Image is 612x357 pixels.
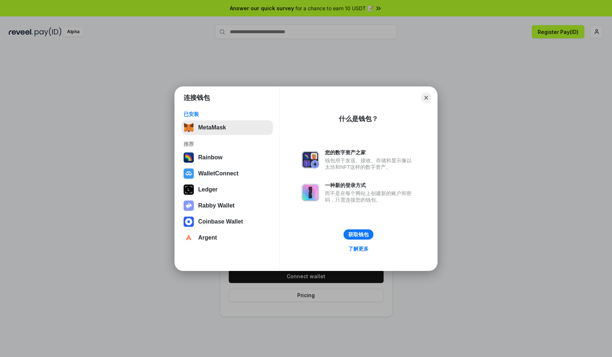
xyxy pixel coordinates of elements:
[184,168,194,179] img: svg+xml,%3Csvg%20width%3D%2228%22%20height%3D%2228%22%20viewBox%3D%220%200%2028%2028%22%20fill%3D...
[184,141,271,147] div: 推荐
[348,245,369,252] div: 了解更多
[325,149,415,156] div: 您的数字资产之家
[181,182,273,197] button: Ledger
[325,190,415,203] div: 而不是在每个网站上创建新的账户和密码，只需连接您的钱包。
[184,233,194,243] img: svg+xml,%3Csvg%20width%3D%2228%22%20height%3D%2228%22%20viewBox%3D%220%200%2028%2028%22%20fill%3D...
[198,186,217,193] div: Ledger
[348,231,369,238] div: 获取钱包
[181,198,273,213] button: Rabby Wallet
[198,124,226,131] div: MetaMask
[325,182,415,189] div: 一种新的登录方式
[198,154,223,161] div: Rainbow
[184,123,194,133] img: svg+xml,%3Csvg%20fill%3D%22none%22%20height%3D%2233%22%20viewBox%3D%220%200%2035%2033%22%20width%...
[184,93,210,102] h1: 连接钱包
[344,244,373,253] a: 了解更多
[198,234,217,241] div: Argent
[302,151,319,168] img: svg+xml,%3Csvg%20xmlns%3D%22http%3A%2F%2Fwww.w3.org%2F2000%2Fsvg%22%20fill%3D%22none%22%20viewBox...
[198,218,243,225] div: Coinbase Wallet
[181,166,273,181] button: WalletConnect
[184,111,271,117] div: 已安装
[421,93,431,103] button: Close
[181,120,273,135] button: MetaMask
[339,115,378,123] div: 什么是钱包？
[344,229,373,240] button: 获取钱包
[184,185,194,195] img: svg+xml,%3Csvg%20xmlns%3D%22http%3A%2F%2Fwww.w3.org%2F2000%2Fsvg%22%20width%3D%2228%22%20height%3...
[325,157,415,170] div: 钱包用于发送、接收、存储和显示像以太坊和NFT这样的数字资产。
[184,201,194,211] img: svg+xml,%3Csvg%20xmlns%3D%22http%3A%2F%2Fwww.w3.org%2F2000%2Fsvg%22%20fill%3D%22none%22%20viewBox...
[181,214,273,229] button: Coinbase Wallet
[181,230,273,245] button: Argent
[302,184,319,201] img: svg+xml,%3Csvg%20xmlns%3D%22http%3A%2F%2Fwww.w3.org%2F2000%2Fsvg%22%20fill%3D%22none%22%20viewBox...
[184,152,194,163] img: svg+xml,%3Csvg%20width%3D%22120%22%20height%3D%22120%22%20viewBox%3D%220%200%20120%20120%22%20fil...
[198,170,239,177] div: WalletConnect
[181,150,273,165] button: Rainbow
[198,202,235,209] div: Rabby Wallet
[184,217,194,227] img: svg+xml,%3Csvg%20width%3D%2228%22%20height%3D%2228%22%20viewBox%3D%220%200%2028%2028%22%20fill%3D...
